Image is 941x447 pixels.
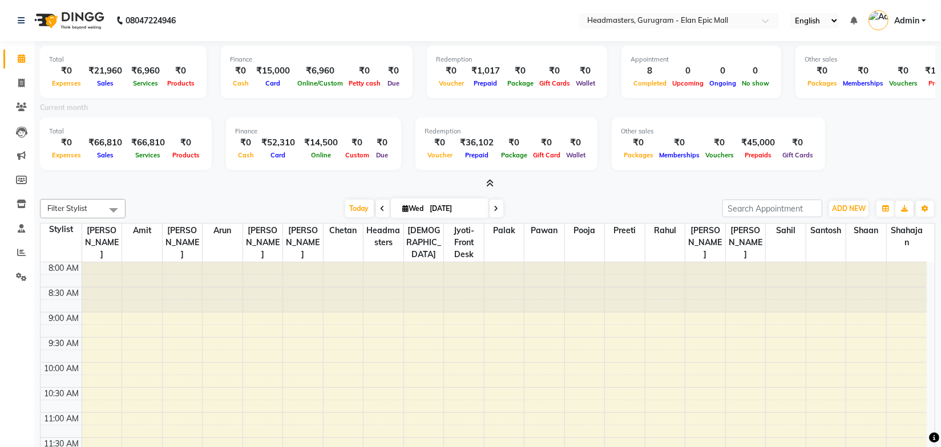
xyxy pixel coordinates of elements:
span: Pawan [524,223,564,238]
span: Services [133,151,164,159]
span: Prepaid [462,151,491,159]
img: Admin [869,10,889,30]
div: ₹0 [621,136,656,149]
div: ₹6,960 [127,64,164,78]
div: ₹0 [372,136,392,149]
span: Online [308,151,334,159]
span: Services [130,79,161,87]
span: Shaan [846,223,886,238]
div: ₹0 [342,136,372,149]
span: Headmasters [364,223,403,250]
span: Cash [235,151,257,159]
input: 2025-09-03 [427,200,484,217]
span: Due [385,79,402,87]
input: Search Appointment [722,200,822,217]
div: ₹0 [169,136,203,149]
div: ₹0 [840,64,886,78]
b: 08047224946 [126,5,176,36]
div: ₹0 [530,136,563,149]
span: Sales [94,79,116,87]
span: Pooja [565,223,605,238]
span: Voucher [425,151,455,159]
div: ₹0 [230,64,252,78]
span: Prepaid [471,79,500,87]
div: ₹0 [164,64,197,78]
div: ₹36,102 [455,136,498,149]
span: Memberships [840,79,886,87]
span: Petty cash [346,79,383,87]
span: ADD NEW [832,204,866,213]
div: ₹0 [425,136,455,149]
div: Total [49,127,203,136]
span: Filter Stylist [47,204,87,213]
div: Appointment [631,55,772,64]
span: Arun [203,223,243,238]
div: ₹0 [563,136,588,149]
span: Amit [122,223,162,238]
div: Total [49,55,197,64]
span: [PERSON_NAME] [82,223,122,262]
span: Memberships [656,151,702,159]
span: Cash [230,79,252,87]
div: 8:00 AM [47,262,82,274]
span: Products [169,151,203,159]
span: Vouchers [702,151,737,159]
div: ₹21,960 [84,64,127,78]
span: [PERSON_NAME] [243,223,283,262]
div: Redemption [436,55,598,64]
button: ADD NEW [829,201,869,217]
span: Custom [342,151,372,159]
img: logo [29,5,107,36]
div: Redemption [425,127,588,136]
div: ₹0 [886,64,920,78]
span: Chetan [324,223,364,238]
div: ₹0 [702,136,737,149]
div: 9:30 AM [47,338,82,350]
span: Shahajan [887,223,927,250]
div: Other sales [621,127,816,136]
span: Preeti [605,223,645,238]
span: Packages [805,79,840,87]
span: [PERSON_NAME] [163,223,203,262]
span: [PERSON_NAME] [726,223,766,262]
div: 10:30 AM [42,388,82,400]
span: Due [373,151,391,159]
span: Package [498,151,530,159]
span: Card [268,151,289,159]
div: ₹0 [49,64,84,78]
div: 8:30 AM [47,287,82,299]
span: Gift Cards [536,79,573,87]
div: ₹0 [780,136,816,149]
span: [PERSON_NAME] [283,223,323,262]
span: Admin [894,15,919,27]
div: 0 [706,64,739,78]
span: Online/Custom [294,79,346,87]
span: Vouchers [886,79,920,87]
div: ₹52,310 [257,136,300,149]
div: ₹0 [346,64,383,78]
span: Products [164,79,197,87]
div: 8 [631,64,669,78]
div: ₹0 [498,136,530,149]
span: Today [345,200,374,217]
span: [PERSON_NAME] [685,223,725,262]
span: Expenses [49,151,84,159]
div: 11:00 AM [42,413,82,425]
div: ₹14,500 [300,136,342,149]
div: 9:00 AM [47,312,82,324]
span: [DEMOGRAPHIC_DATA] [404,223,444,262]
span: Upcoming [669,79,706,87]
div: ₹1,017 [467,64,504,78]
span: Packages [621,151,656,159]
span: Card [263,79,284,87]
div: ₹0 [383,64,403,78]
div: ₹45,000 [737,136,780,149]
div: ₹0 [656,136,702,149]
div: ₹0 [573,64,598,78]
span: Ongoing [706,79,739,87]
div: ₹6,960 [294,64,346,78]
div: 10:00 AM [42,363,82,375]
div: Stylist [41,223,82,235]
span: Completed [631,79,669,87]
span: Palak [484,223,524,238]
